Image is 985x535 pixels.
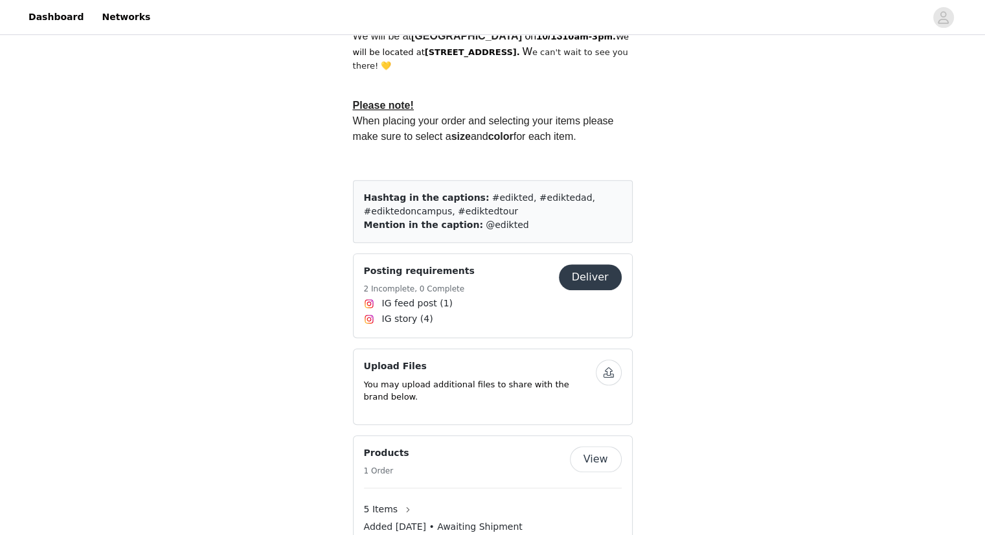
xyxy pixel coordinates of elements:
[425,47,520,57] strong: [STREET_ADDRESS].
[364,192,595,216] span: #edikted, #ediktedad, #ediktedoncampus, #ediktedtour
[570,446,622,472] button: View
[353,28,633,73] p: We will be located at
[364,520,523,534] span: Added [DATE] • Awaiting Shipment
[21,3,91,32] a: Dashboard
[451,131,471,142] strong: size
[411,30,522,41] span: [GEOGRAPHIC_DATA]
[562,32,616,41] strong: 10am-3pm.
[353,253,633,338] div: Posting requirements
[353,100,414,111] span: Please note!
[364,314,374,324] img: Instagram Icon
[353,30,563,41] span: on
[488,131,514,142] strong: color
[364,264,475,278] h4: Posting requirements
[353,30,522,41] span: We will be at
[364,220,483,230] span: Mention in the caption:
[382,297,453,310] span: IG feed post (1)
[937,7,949,28] div: avatar
[536,30,562,41] span: 10/13
[523,46,532,57] span: W
[364,503,398,516] span: 5 Items
[94,3,158,32] a: Networks
[364,299,374,309] img: Instagram Icon
[364,359,596,373] h4: Upload Files
[364,192,490,203] span: Hashtag in the captions:
[353,115,617,142] span: When placing your order and selecting your items please make sure to select a and for each item.
[382,312,433,326] span: IG story (4)
[364,465,409,477] h5: 1 Order
[364,283,475,295] h5: 2 Incomplete, 0 Complete
[559,264,622,290] button: Deliver
[364,446,409,460] h4: Products
[364,378,596,404] p: You may upload additional files to share with the brand below.
[486,220,529,230] span: @edikted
